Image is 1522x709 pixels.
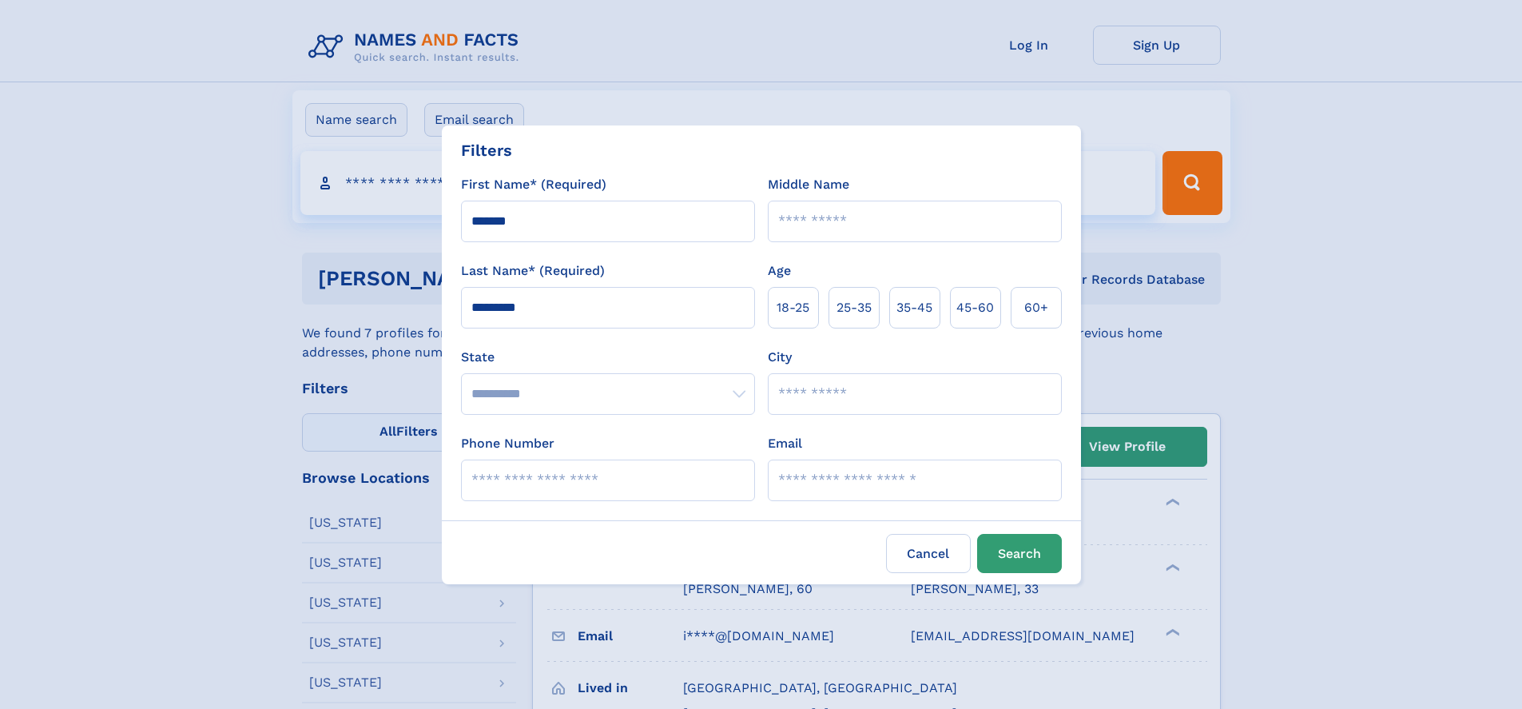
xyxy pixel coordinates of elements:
[977,534,1062,573] button: Search
[768,175,849,194] label: Middle Name
[837,298,872,317] span: 25‑35
[768,434,802,453] label: Email
[768,261,791,281] label: Age
[461,261,605,281] label: Last Name* (Required)
[461,434,554,453] label: Phone Number
[886,534,971,573] label: Cancel
[896,298,932,317] span: 35‑45
[461,175,606,194] label: First Name* (Required)
[1024,298,1048,317] span: 60+
[777,298,809,317] span: 18‑25
[461,348,755,367] label: State
[461,138,512,162] div: Filters
[956,298,994,317] span: 45‑60
[768,348,792,367] label: City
